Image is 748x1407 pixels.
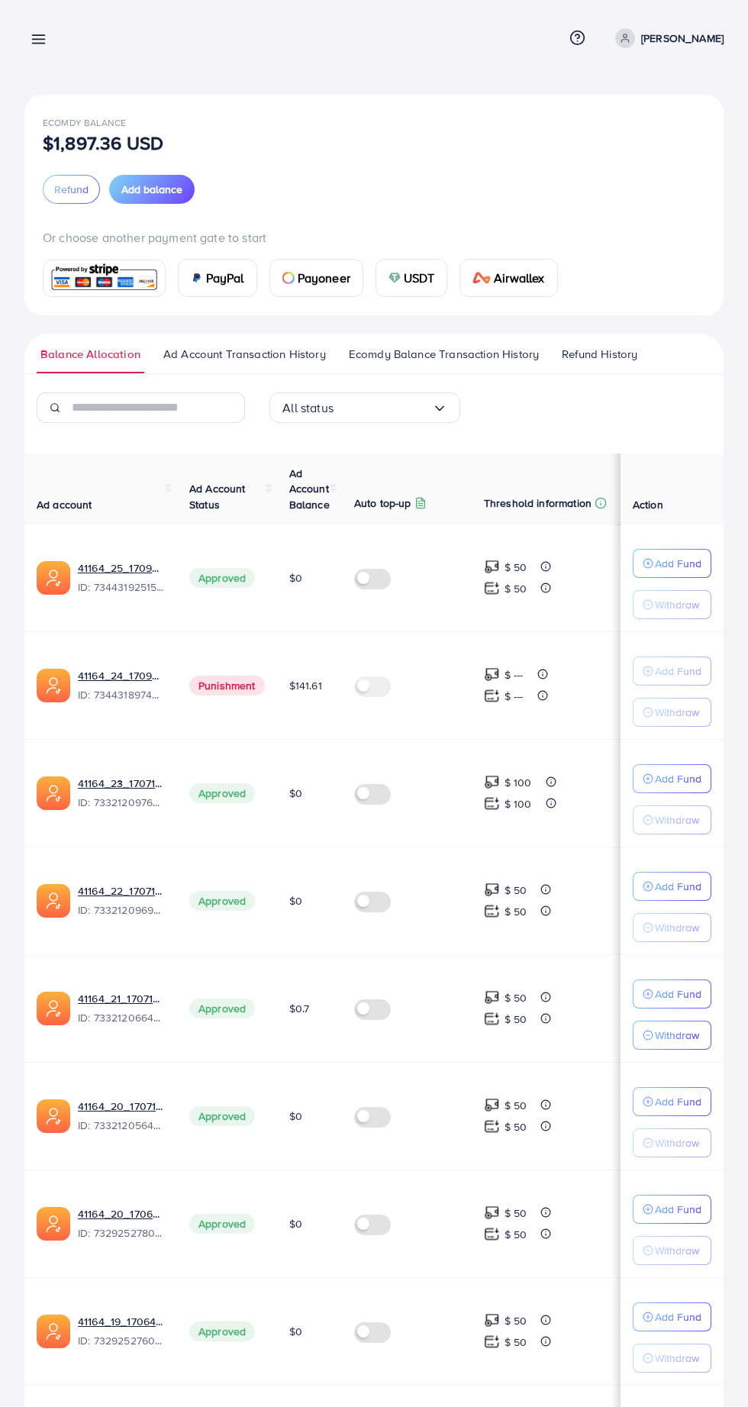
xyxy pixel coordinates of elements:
a: cardPayPal [178,259,257,297]
span: ID: 7332120976240689154 [78,795,165,810]
span: ID: 7329252760468127746 [78,1333,165,1348]
span: Ad Account Transaction History [163,346,326,363]
img: top-up amount [484,1118,500,1134]
a: 41164_22_1707142456408 [78,883,165,899]
span: Approved [189,1321,255,1341]
span: Ad Account Balance [289,466,330,512]
p: $ 50 [505,1096,527,1115]
div: <span class='underline'>41164_24_1709982576916</span></br>7344318974215340033 [78,668,165,703]
p: Add Fund [655,1200,701,1218]
p: Withdraw [655,811,699,829]
p: Add Fund [655,554,701,573]
img: top-up amount [484,795,500,812]
p: $ --- [505,666,524,684]
img: ic-ads-acc.e4c84228.svg [37,561,70,595]
button: Add Fund [633,1302,711,1331]
a: 41164_19_1706474666940 [78,1314,165,1329]
img: ic-ads-acc.e4c84228.svg [37,776,70,810]
p: Add Fund [655,1092,701,1111]
p: Withdraw [655,703,699,721]
p: $ 50 [505,1225,527,1244]
p: Withdraw [655,1349,699,1367]
span: All status [282,396,334,420]
span: Add balance [121,182,182,197]
span: Refund History [562,346,637,363]
span: ID: 7332120564271874049 [78,1118,165,1133]
button: Add Fund [633,1195,711,1224]
img: ic-ads-acc.e4c84228.svg [37,669,70,702]
span: Approved [189,891,255,911]
p: Or choose another payment gate to start [43,228,705,247]
p: Withdraw [655,1026,699,1044]
span: Punishment [189,676,265,695]
p: $ 50 [505,881,527,899]
span: PayPal [206,269,244,287]
button: Withdraw [633,805,711,834]
span: ID: 7344318974215340033 [78,687,165,702]
span: Approved [189,568,255,588]
div: <span class='underline'>41164_20_1707142368069</span></br>7332120564271874049 [78,1099,165,1134]
a: [PERSON_NAME] [609,28,724,48]
div: <span class='underline'>41164_19_1706474666940</span></br>7329252760468127746 [78,1314,165,1349]
p: Add Fund [655,662,701,680]
a: card [43,260,166,297]
img: top-up amount [484,1226,500,1242]
img: card [472,272,491,284]
span: Refund [54,182,89,197]
span: Ad Account Status [189,481,246,511]
img: top-up amount [484,688,500,704]
span: Ad account [37,497,92,512]
span: $141.61 [289,678,322,693]
p: $1,897.36 USD [43,134,163,152]
img: ic-ads-acc.e4c84228.svg [37,1315,70,1348]
p: $ 50 [505,1010,527,1028]
p: $ 100 [505,773,532,792]
button: Add Fund [633,979,711,1008]
span: USDT [404,269,435,287]
button: Add Fund [633,872,711,901]
button: Withdraw [633,590,711,619]
img: top-up amount [484,1312,500,1328]
span: Balance Allocation [40,346,140,363]
div: Search for option [269,392,460,423]
a: 41164_23_1707142475983 [78,776,165,791]
a: 41164_24_1709982576916 [78,668,165,683]
p: $ --- [505,687,524,705]
a: 41164_21_1707142387585 [78,991,165,1006]
a: 41164_20_1707142368069 [78,1099,165,1114]
a: cardPayoneer [269,259,363,297]
p: Add Fund [655,770,701,788]
span: Payoneer [298,269,350,287]
button: Add balance [109,175,195,204]
img: card [48,262,160,295]
p: $ 50 [505,902,527,921]
a: cardAirwallex [459,259,557,297]
div: <span class='underline'>41164_25_1709982599082</span></br>7344319251534069762 [78,560,165,595]
img: card [282,272,295,284]
p: Auto top-up [354,494,411,512]
p: $ 100 [505,795,532,813]
a: 41164_20_1706474683598 [78,1206,165,1221]
p: Add Fund [655,1308,701,1326]
span: Ecomdy Balance Transaction History [349,346,539,363]
button: Add Fund [633,1087,711,1116]
span: $0 [289,1324,302,1339]
img: top-up amount [484,1205,500,1221]
img: top-up amount [484,1011,500,1027]
p: $ 50 [505,989,527,1007]
span: Action [633,497,663,512]
img: ic-ads-acc.e4c84228.svg [37,992,70,1025]
span: $0 [289,893,302,908]
div: <span class='underline'>41164_21_1707142387585</span></br>7332120664427642882 [78,991,165,1026]
p: Withdraw [655,595,699,614]
p: $ 50 [505,579,527,598]
img: card [389,272,401,284]
button: Withdraw [633,698,711,727]
span: $0.7 [289,1001,310,1016]
p: Add Fund [655,985,701,1003]
button: Add Fund [633,764,711,793]
p: Threshold information [484,494,592,512]
p: $ 50 [505,1333,527,1351]
span: Ecomdy Balance [43,116,126,129]
button: Add Fund [633,657,711,686]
